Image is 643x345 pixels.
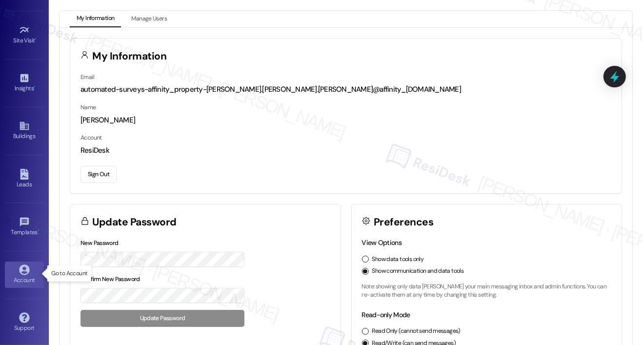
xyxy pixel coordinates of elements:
[5,166,44,192] a: Leads
[80,275,140,283] label: Confirm New Password
[372,327,461,336] label: Read Only (cannot send messages)
[80,115,611,125] div: [PERSON_NAME]
[80,84,611,95] div: automated-surveys-affinity_property-[PERSON_NAME].[PERSON_NAME].[PERSON_NAME]@affinity_[DOMAIN_NAME]
[80,73,94,81] label: Email
[5,118,44,144] a: Buildings
[93,51,167,61] h3: My Information
[80,145,611,156] div: ResiDesk
[38,227,39,234] span: •
[5,262,44,288] a: Account
[80,134,102,142] label: Account
[5,214,44,240] a: Templates •
[362,310,410,319] label: Read-only Mode
[362,283,612,300] p: Note: showing only data [PERSON_NAME] your main messaging inbox and admin functions. You can re-a...
[51,269,87,278] p: Go to Account
[5,22,44,48] a: Site Visit •
[80,103,96,111] label: Name
[5,309,44,336] a: Support
[5,70,44,96] a: Insights •
[362,238,402,247] label: View Options
[35,36,37,42] span: •
[124,11,174,27] button: Manage Users
[372,267,464,276] label: Show communication and data tools
[80,239,119,247] label: New Password
[70,11,121,27] button: My Information
[80,166,117,183] button: Sign Out
[93,217,177,227] h3: Update Password
[34,83,35,90] span: •
[372,255,424,264] label: Show data tools only
[374,217,433,227] h3: Preferences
